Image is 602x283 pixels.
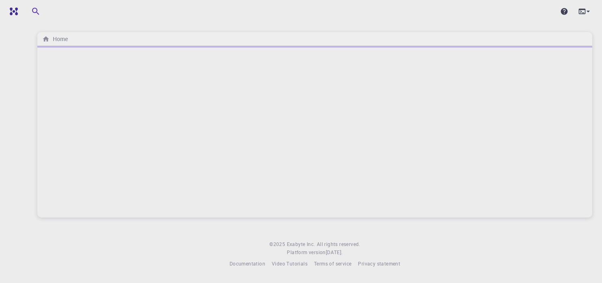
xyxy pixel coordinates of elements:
span: Privacy statement [358,260,400,267]
span: [DATE] . [326,249,343,255]
span: All rights reserved. [317,240,360,248]
span: Exabyte Inc. [287,241,315,247]
h6: Home [50,35,68,44]
a: Video Tutorials [272,260,307,268]
nav: breadcrumb [41,35,69,44]
span: © 2025 [269,240,286,248]
img: logo [6,7,18,15]
a: Documentation [230,260,265,268]
a: Terms of service [314,260,351,268]
span: Terms of service [314,260,351,267]
a: Exabyte Inc. [287,240,315,248]
a: Privacy statement [358,260,400,268]
span: Platform version [287,248,325,257]
span: Video Tutorials [272,260,307,267]
a: [DATE]. [326,248,343,257]
span: Documentation [230,260,265,267]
